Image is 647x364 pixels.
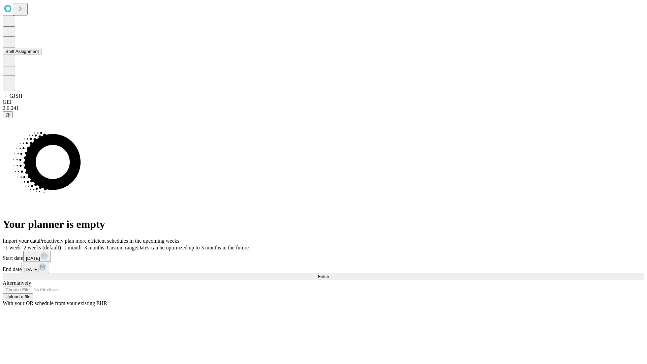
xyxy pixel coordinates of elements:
[3,280,31,286] span: Alternatively
[3,111,13,118] button: @
[39,238,181,244] span: Proactively plan more efficient schedules in the upcoming weeks.
[137,245,250,250] span: Dates can be optimized up to 3 months in the future.
[318,274,329,279] span: Fetch
[107,245,137,250] span: Custom range
[3,293,33,300] button: Upload a file
[3,105,644,111] div: 2.0.241
[3,238,39,244] span: Import your data
[3,273,644,280] button: Fetch
[64,245,82,250] span: 1 month
[9,93,22,99] span: GJSH
[23,251,51,262] button: [DATE]
[3,251,644,262] div: Start date
[26,256,40,261] span: [DATE]
[3,262,644,273] div: End date
[3,48,41,55] button: Shift Assignment
[24,245,61,250] span: 2 weeks (default)
[84,245,104,250] span: 3 months
[5,245,21,250] span: 1 week
[24,267,38,272] span: [DATE]
[3,218,644,231] h1: Your planner is empty
[3,99,644,105] div: GEI
[5,112,10,117] span: @
[3,300,107,306] span: With your OR schedule from your existing EHR
[22,262,49,273] button: [DATE]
